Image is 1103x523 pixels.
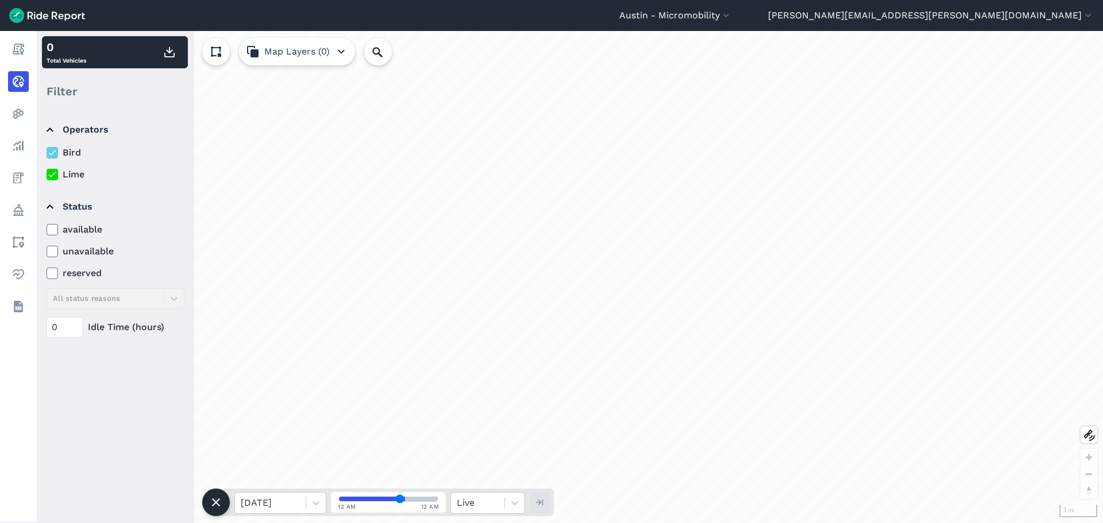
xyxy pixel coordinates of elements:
[239,38,355,65] button: Map Layers (0)
[47,38,86,66] div: Total Vehicles
[9,8,85,23] img: Ride Report
[8,103,29,124] a: Heatmaps
[768,9,1094,22] button: [PERSON_NAME][EMAIL_ADDRESS][PERSON_NAME][DOMAIN_NAME]
[37,31,1103,523] div: loading
[8,71,29,92] a: Realtime
[8,296,29,317] a: Datasets
[47,223,184,237] label: available
[8,168,29,188] a: Fees
[47,191,183,223] summary: Status
[8,39,29,60] a: Report
[47,245,184,258] label: unavailable
[47,266,184,280] label: reserved
[338,502,356,511] span: 12 AM
[47,317,184,338] div: Idle Time (hours)
[8,135,29,156] a: Analyze
[42,73,188,109] div: Filter
[47,168,184,181] label: Lime
[421,502,439,511] span: 12 AM
[364,38,410,65] input: Search Location or Vehicles
[8,264,29,285] a: Health
[619,9,732,22] button: Austin - Micromobility
[47,38,86,56] div: 0
[8,200,29,220] a: Policy
[47,146,184,160] label: Bird
[8,232,29,253] a: Areas
[47,114,183,146] summary: Operators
